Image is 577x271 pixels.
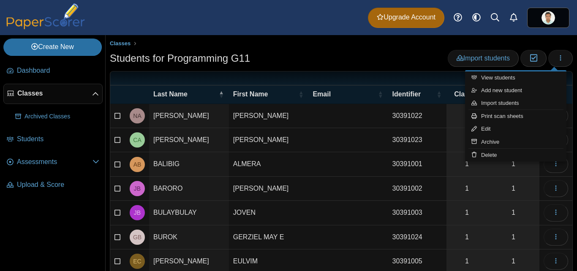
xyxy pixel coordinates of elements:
[487,201,539,224] a: 1
[378,85,383,103] span: Email : Activate to sort
[392,90,421,98] span: Identifier
[487,152,539,176] a: 1
[527,8,569,28] a: ps.qM1w65xjLpOGVUdR
[110,40,131,47] span: Classes
[446,152,487,176] a: 1
[149,128,229,152] td: [PERSON_NAME]
[3,152,103,172] a: Assessments
[388,177,447,201] td: 30391002
[465,84,566,97] a: Add new student
[133,234,142,240] span: GERZIEL MAY E BUROK
[465,71,566,84] a: View students
[229,225,309,249] td: GERZIEL MAY E
[24,112,99,121] span: Archived Classes
[3,23,88,30] a: PaperScorer
[134,210,141,216] span: JOVEN BULAYBULAY
[368,8,444,28] a: Upgrade Account
[542,11,555,25] span: adonis maynard pilongo
[133,162,142,167] span: ALMERA BALIBIG
[446,128,487,152] a: 1
[149,201,229,225] td: BULAYBULAY
[133,258,141,264] span: EULVIM CARIAGA
[219,85,224,103] span: Last Name : Activate to invert sorting
[229,152,309,176] td: ALMERA
[446,104,487,128] a: 1
[3,84,103,104] a: Classes
[388,201,447,225] td: 30391003
[436,85,441,103] span: Identifier : Activate to sort
[313,90,331,98] span: Email
[3,38,102,55] a: Create New
[149,177,229,201] td: BARORO
[133,137,141,143] span: CATHLYNNE ROSE M. ALVARADO
[3,129,103,150] a: Students
[149,152,229,176] td: BALIBIG
[12,107,103,127] a: Archived Classes
[388,104,447,128] td: 30391022
[3,3,88,29] img: PaperScorer
[3,61,103,81] a: Dashboard
[233,90,268,98] span: First Name
[446,201,487,224] a: 1
[229,128,309,152] td: [PERSON_NAME]
[542,11,555,25] img: ps.qM1w65xjLpOGVUdR
[298,85,303,103] span: First Name : Activate to sort
[17,134,99,144] span: Students
[388,128,447,152] td: 30391023
[17,66,99,75] span: Dashboard
[134,186,141,192] span: JESLER BARORO
[465,97,566,109] a: Import students
[448,50,519,67] a: Import students
[149,225,229,249] td: BUROK
[465,110,566,123] a: Print scan sheets
[487,177,539,200] a: 1
[487,225,539,249] a: 1
[457,55,510,62] span: Import students
[17,89,92,98] span: Classes
[153,90,188,98] span: Last Name
[149,104,229,128] td: [PERSON_NAME]
[3,175,103,195] a: Upload & Score
[465,123,566,135] a: Edit
[377,13,435,22] span: Upgrade Account
[229,104,309,128] td: [PERSON_NAME]
[446,177,487,200] a: 1
[229,201,309,225] td: JOVEN
[133,113,141,119] span: NORFA G. ABBAS
[110,51,250,66] h1: Students for Programming G11
[504,8,523,27] a: Alerts
[388,225,447,249] td: 30391024
[446,225,487,249] a: 1
[465,136,566,148] a: Archive
[17,180,99,189] span: Upload & Score
[465,149,566,162] a: Delete
[454,90,480,98] span: Classes
[388,152,447,176] td: 30391001
[108,38,133,49] a: Classes
[17,157,93,167] span: Assessments
[229,177,309,201] td: [PERSON_NAME]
